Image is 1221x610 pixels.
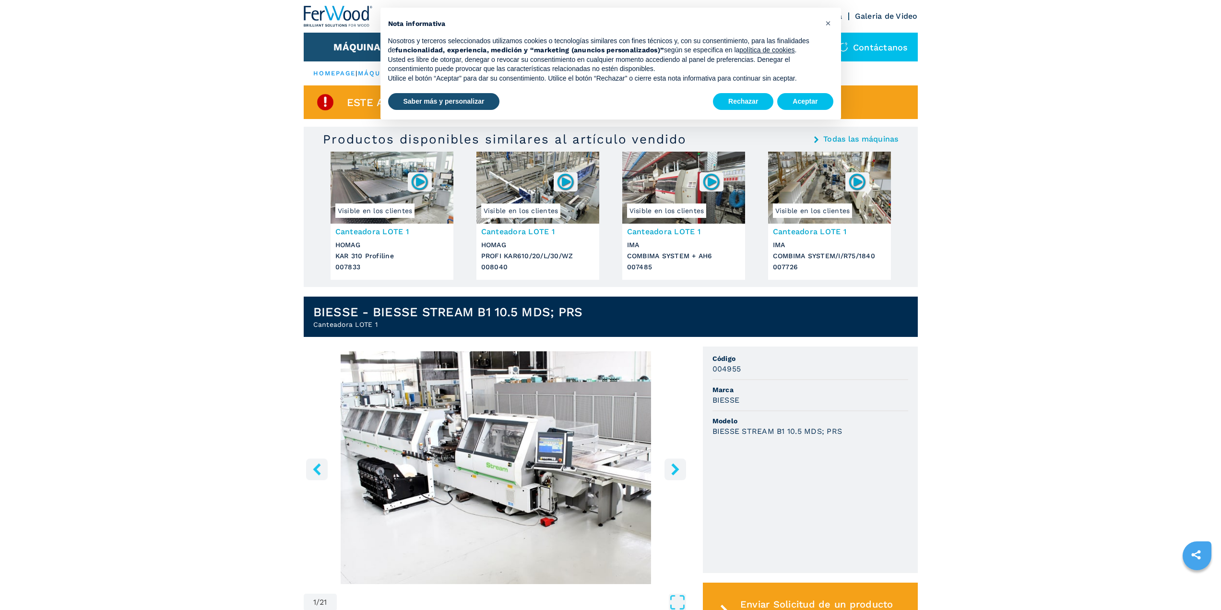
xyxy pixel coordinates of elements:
[622,152,745,280] a: Canteadora LOTE 1 IMA COMBIMA SYSTEM + AH6Visible en los clientes007485Canteadora LOTE 1IMACOMBIM...
[481,239,594,273] h3: HOMAG PROFI KAR610/20/L/30/WZ 008040
[712,426,842,437] h3: BIESSE STREAM B1 10.5 MDS; PRS
[388,55,818,74] p: Usted es libre de otorgar, denegar o revocar su consentimiento en cualquier momento accediendo al...
[388,93,500,110] button: Saber más y personalizar
[712,354,908,363] span: Código
[331,152,453,280] a: Canteadora LOTE 1 HOMAG KAR 310 ProfilineVisible en los clientes007833Canteadora LOTE 1HOMAGKAR 3...
[476,152,599,224] img: Canteadora LOTE 1 HOMAG PROFI KAR610/20/L/30/WZ
[316,598,320,606] span: /
[773,203,853,218] span: Visible en los clientes
[848,172,866,191] img: 007726
[713,93,773,110] button: Rechazar
[313,70,356,77] a: HOMEPAGE
[829,33,918,61] div: Contáctanos
[476,152,599,280] a: Canteadora LOTE 1 HOMAG PROFI KAR610/20/L/30/WZVisible en los clientes008040Canteadora LOTE 1HOMA...
[313,320,583,329] h2: Canteadora LOTE 1
[331,152,453,224] img: Canteadora LOTE 1 HOMAG KAR 310 Profiline
[768,152,891,224] img: Canteadora LOTE 1 IMA COMBIMA SYSTEM/I/R75/1840
[821,15,836,31] button: Cerrar esta nota informativa
[388,19,818,29] h2: Nota informativa
[481,203,561,218] span: Visible en los clientes
[304,6,373,27] img: Ferwood
[627,226,740,237] h3: Canteadora LOTE 1
[356,70,357,77] span: |
[627,239,740,273] h3: IMA COMBIMA SYSTEM + AH6 007485
[333,41,387,53] button: Máquinas
[739,46,794,54] a: política de cookies
[712,416,908,426] span: Modelo
[1184,543,1208,567] a: sharethis
[768,152,891,280] a: Canteadora LOTE 1 IMA COMBIMA SYSTEM/I/R75/1840Visible en los clientes007726Canteadora LOTE 1IMAC...
[304,351,688,584] div: Go to Slide 1
[388,36,818,55] p: Nosotros y terceros seleccionados utilizamos cookies o tecnologías similares con fines técnicos y...
[773,239,886,273] h3: IMA COMBIMA SYSTEM/I/R75/1840 007726
[313,304,583,320] h1: BIESSE - BIESSE STREAM B1 10.5 MDS; PRS
[823,135,899,143] a: Todas las máquinas
[712,385,908,395] span: Marca
[358,70,400,77] a: máquinas
[622,152,745,224] img: Canteadora LOTE 1 IMA COMBIMA SYSTEM + AH6
[395,46,664,54] strong: funcionalidad, experiencia, medición y “marketing (anuncios personalizados)”
[712,395,740,406] h3: BIESSE
[702,172,721,191] img: 007485
[410,172,429,191] img: 007833
[556,172,575,191] img: 008040
[855,12,918,21] a: Galeria de Video
[304,351,688,584] img: Canteadora LOTE 1 BIESSE BIESSE STREAM B1 10.5 MDS; PRS
[306,458,328,480] button: left-button
[712,363,741,374] h3: 004955
[335,226,449,237] h3: Canteadora LOTE 1
[1180,567,1214,603] iframe: Chat
[627,203,707,218] span: Visible en los clientes
[777,93,833,110] button: Aceptar
[313,598,316,606] span: 1
[335,239,449,273] h3: HOMAG KAR 310 Profiline 007833
[316,93,335,112] img: SoldProduct
[825,17,831,29] span: ×
[664,458,686,480] button: right-button
[323,132,687,147] h3: Productos disponibles similares al artículo vendido
[335,203,415,218] span: Visible en los clientes
[320,598,327,606] span: 21
[481,226,594,237] h3: Canteadora LOTE 1
[347,97,527,108] span: Este artículo ya está vendido
[773,226,886,237] h3: Canteadora LOTE 1
[388,74,818,84] p: Utilice el botón “Aceptar” para dar su consentimiento. Utilice el botón “Rechazar” o cierre esta ...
